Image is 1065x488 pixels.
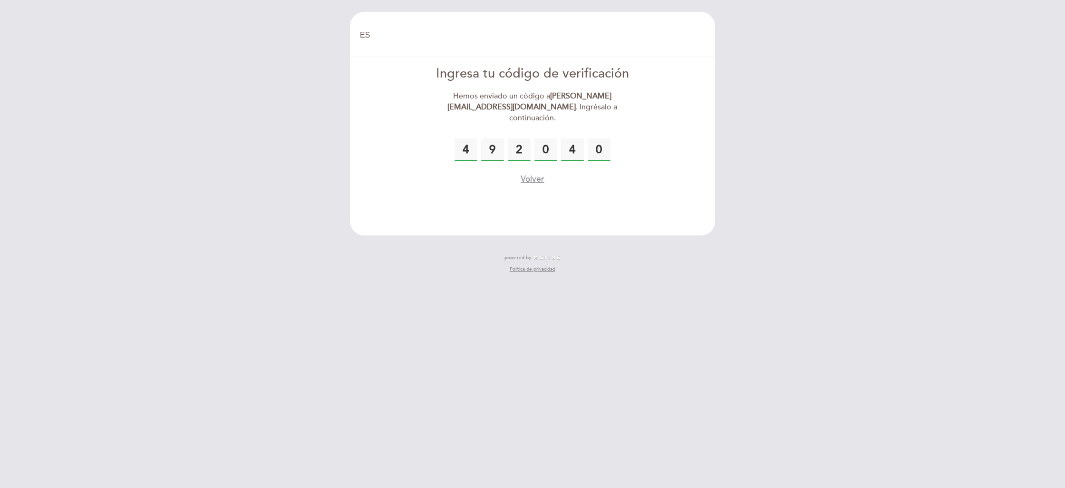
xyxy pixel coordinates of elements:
input: 0 [508,138,531,161]
img: MEITRE [533,255,561,260]
input: 0 [561,138,584,161]
span: powered by [504,254,531,261]
strong: [PERSON_NAME][EMAIL_ADDRESS][DOMAIN_NAME] [447,91,611,112]
a: powered by [504,254,561,261]
button: Volver [521,173,544,185]
input: 0 [588,138,610,161]
input: 0 [534,138,557,161]
div: Ingresa tu código de verificación [424,65,642,83]
input: 0 [481,138,504,161]
input: 0 [455,138,477,161]
a: Política de privacidad [510,266,555,273]
div: Hemos enviado un código a . Ingrésalo a continuación. [424,91,642,124]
